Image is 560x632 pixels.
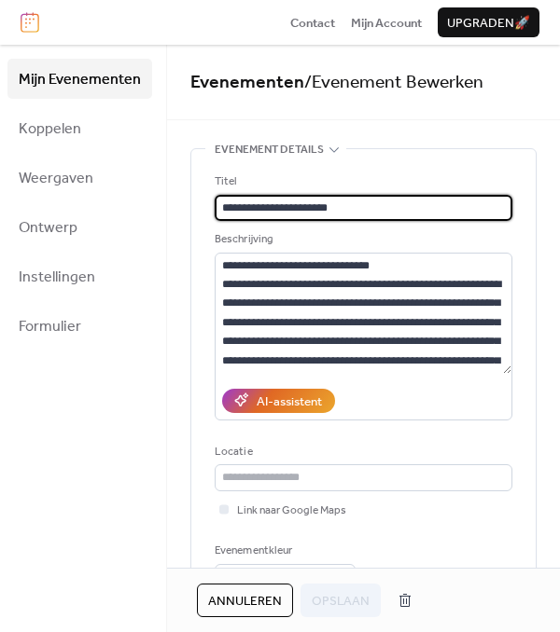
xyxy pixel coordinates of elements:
[222,389,335,413] button: AI-assistent
[215,443,509,461] div: Locatie
[304,65,483,100] span: / Evenement Bewerken
[19,312,81,341] span: Formulier
[351,14,422,33] span: Mijn Account
[290,14,335,33] span: Contact
[7,59,152,99] a: Mijn Evenementen
[257,392,322,411] div: AI-assistent
[19,164,93,193] span: Weergaven
[19,213,77,242] span: Ontwerp
[215,141,324,159] span: Evenement details
[215,542,352,560] div: Evenementkleur
[438,7,539,37] button: Upgraden🚀
[215,230,509,249] div: Beschrijving
[447,14,530,33] span: Upgraden 🚀
[197,584,293,617] button: Annuleren
[208,592,282,611] span: Annuleren
[237,501,346,520] span: Link naar Google Maps
[19,65,141,94] span: Mijn Evenementen
[21,12,39,33] img: logo
[190,65,304,100] a: Evenementen
[290,13,335,32] a: Contact
[19,115,81,144] span: Koppelen
[7,207,152,247] a: Ontwerp
[19,263,95,292] span: Instellingen
[215,172,509,191] div: Titel
[7,256,152,296] a: Instellingen
[7,108,152,148] a: Koppelen
[7,306,152,346] a: Formulier
[7,158,152,198] a: Weergaven
[351,13,422,32] a: Mijn Account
